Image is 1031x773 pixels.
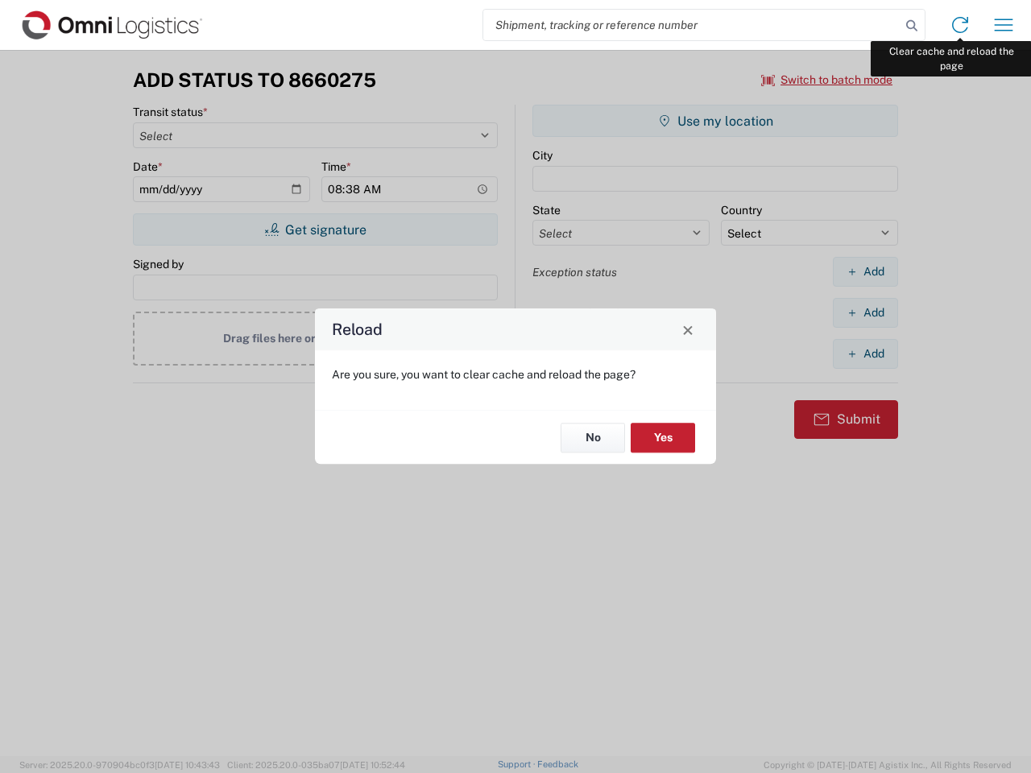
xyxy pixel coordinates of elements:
h4: Reload [332,318,383,341]
button: Close [677,318,699,341]
button: Yes [631,423,695,453]
button: No [561,423,625,453]
input: Shipment, tracking or reference number [483,10,901,40]
p: Are you sure, you want to clear cache and reload the page? [332,367,699,382]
